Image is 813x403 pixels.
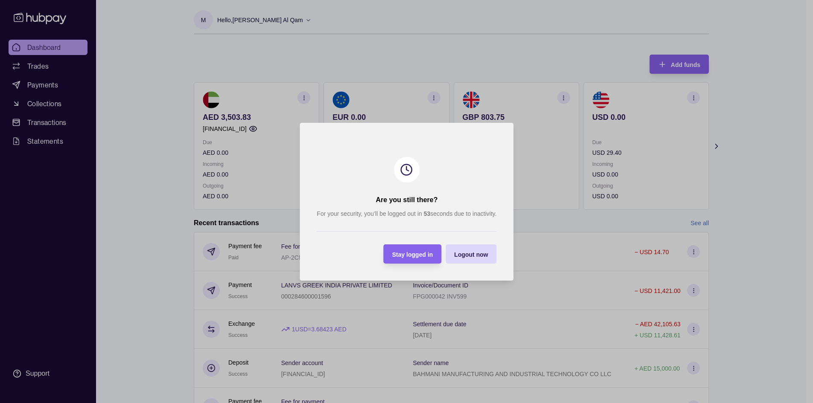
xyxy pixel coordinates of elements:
[454,251,488,258] span: Logout now
[423,210,430,217] strong: 53
[317,209,496,218] p: For your security, you’ll be logged out in seconds due to inactivity.
[376,195,437,205] h2: Are you still there?
[446,244,496,264] button: Logout now
[383,244,441,264] button: Stay logged in
[392,251,433,258] span: Stay logged in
